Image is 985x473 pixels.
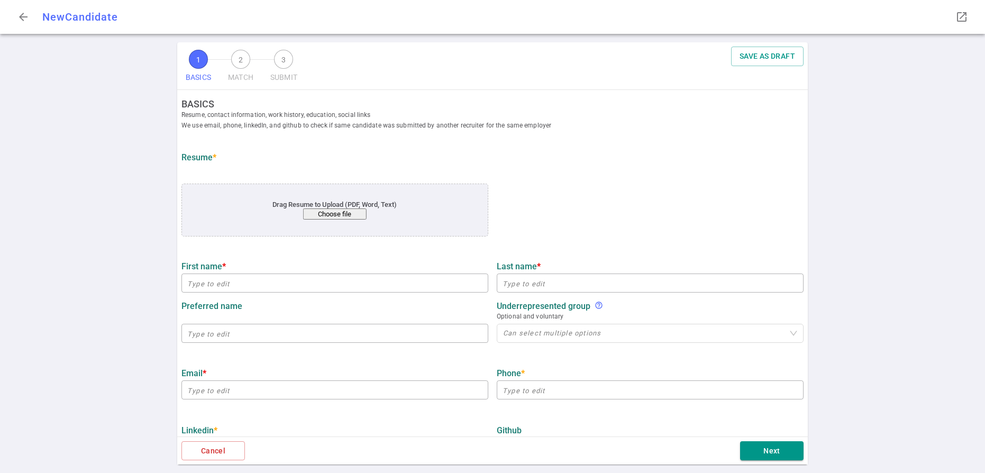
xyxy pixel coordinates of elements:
[497,301,590,311] strong: Underrepresented Group
[181,47,215,89] button: 1BASICS
[270,69,297,86] span: SUBMIT
[13,6,34,28] button: Go back
[231,50,250,69] span: 2
[213,201,457,220] div: Drag Resume to Upload (PDF, Word, Text)
[181,152,216,162] strong: Resume
[186,69,211,86] span: BASICS
[497,381,804,398] input: Type to edit
[181,381,488,398] input: Type to edit
[181,261,488,271] label: First name
[497,261,804,271] label: Last name
[181,301,242,311] strong: Preferred name
[181,368,488,378] label: Email
[17,11,30,23] span: arrow_back
[497,368,804,378] label: Phone
[497,311,804,322] span: Optional and voluntary
[497,425,522,435] strong: GitHub
[189,50,208,69] span: 1
[955,11,968,23] span: launch
[224,47,258,89] button: 2MATCH
[42,11,118,23] span: New Candidate
[181,98,812,110] strong: BASICS
[181,441,245,461] button: Cancel
[181,110,812,131] span: Resume, contact information, work history, education, social links We use email, phone, linkedIn,...
[181,184,488,236] div: application/pdf, application/msword, .pdf, .doc, .docx, .txt
[266,47,302,89] button: 3SUBMIT
[595,301,603,311] div: We support diversity and inclusion to create equitable futures and prohibit discrimination and ha...
[274,50,293,69] span: 3
[497,275,804,292] input: Type to edit
[228,69,253,86] span: MATCH
[731,47,804,66] button: SAVE AS DRAFT
[303,208,367,220] button: Choose file
[740,441,804,461] button: Next
[181,275,488,292] input: Type to edit
[951,6,972,28] button: Open LinkedIn as a popup
[181,425,217,435] strong: LinkedIn
[181,325,488,342] input: Type to edit
[595,301,603,310] i: help_outline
